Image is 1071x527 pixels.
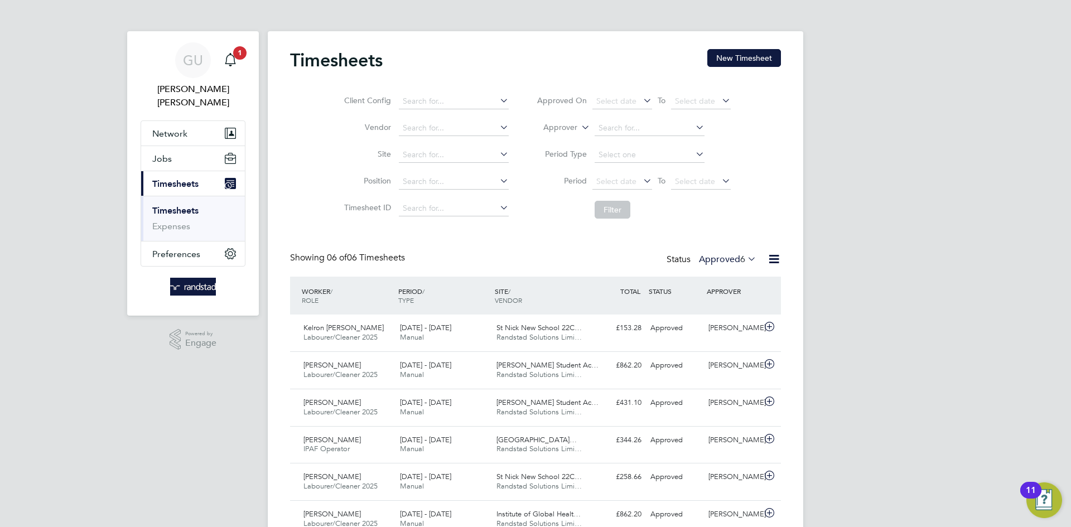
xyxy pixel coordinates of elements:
input: Search for... [399,120,509,136]
span: 06 Timesheets [327,252,405,263]
div: Approved [646,505,704,524]
a: Go to home page [141,278,245,296]
span: Select date [675,176,715,186]
div: Approved [646,356,704,375]
span: [GEOGRAPHIC_DATA]… [496,435,577,444]
button: Filter [595,201,630,219]
div: 11 [1026,490,1036,505]
nav: Main navigation [127,31,259,316]
span: / [330,287,332,296]
span: [DATE] - [DATE] [400,398,451,407]
span: VENDOR [495,296,522,304]
span: St Nick New School 22C… [496,472,582,481]
span: [PERSON_NAME] [303,435,361,444]
span: Labourer/Cleaner 2025 [303,407,378,417]
span: Randstad Solutions Limi… [496,444,582,453]
div: £862.20 [588,356,646,375]
button: New Timesheet [707,49,781,67]
input: Search for... [399,147,509,163]
a: Expenses [152,221,190,231]
span: Manual [400,444,424,453]
input: Search for... [399,174,509,190]
input: Select one [595,147,705,163]
span: [DATE] - [DATE] [400,435,451,444]
span: Randstad Solutions Limi… [496,481,582,491]
a: 1 [219,42,242,78]
label: Timesheet ID [341,202,391,212]
span: 6 [740,254,745,265]
label: Vendor [341,122,391,132]
div: [PERSON_NAME] [704,468,762,486]
a: Powered byEngage [170,329,217,350]
span: / [508,287,510,296]
div: £862.20 [588,505,646,524]
button: Jobs [141,146,245,171]
span: [PERSON_NAME] Student Ac… [496,360,599,370]
span: [DATE] - [DATE] [400,360,451,370]
span: 1 [233,46,247,60]
span: [DATE] - [DATE] [400,472,451,481]
span: Randstad Solutions Limi… [496,332,582,342]
div: Timesheets [141,196,245,241]
span: To [654,93,669,108]
input: Search for... [399,201,509,216]
div: £258.66 [588,468,646,486]
div: Approved [646,394,704,412]
span: Institute of Global Healt… [496,509,581,519]
div: Approved [646,431,704,449]
label: Approved On [537,95,587,105]
span: Randstad Solutions Limi… [496,370,582,379]
a: GU[PERSON_NAME] [PERSON_NAME] [141,42,245,109]
span: Manual [400,370,424,379]
a: Timesheets [152,205,199,216]
div: Approved [646,468,704,486]
div: PERIOD [395,281,492,310]
div: STATUS [646,281,704,301]
div: APPROVER [704,281,762,301]
button: Preferences [141,241,245,266]
label: Client Config [341,95,391,105]
div: £344.26 [588,431,646,449]
span: Georgina Ulysses [141,83,245,109]
span: Timesheets [152,178,199,189]
span: ROLE [302,296,319,304]
label: Period Type [537,149,587,159]
span: Preferences [152,249,200,259]
span: [PERSON_NAME] [303,509,361,519]
span: Network [152,128,187,139]
span: Labourer/Cleaner 2025 [303,332,378,342]
div: Status [667,252,759,268]
span: Engage [185,339,216,348]
div: SITE [492,281,588,310]
span: GU [183,53,203,67]
span: Labourer/Cleaner 2025 [303,370,378,379]
div: £431.10 [588,394,646,412]
span: TYPE [398,296,414,304]
span: Labourer/Cleaner 2025 [303,481,378,491]
input: Search for... [595,120,705,136]
span: Jobs [152,153,172,164]
h2: Timesheets [290,49,383,71]
button: Timesheets [141,171,245,196]
span: Select date [675,96,715,106]
span: IPAF Operator [303,444,350,453]
label: Position [341,176,391,186]
span: Manual [400,407,424,417]
span: TOTAL [620,287,640,296]
span: Powered by [185,329,216,339]
div: [PERSON_NAME] [704,431,762,449]
span: St Nick New School 22C… [496,323,582,332]
span: / [422,287,424,296]
span: Manual [400,481,424,491]
span: [PERSON_NAME] [303,472,361,481]
img: randstad-logo-retina.png [170,278,216,296]
div: Approved [646,319,704,337]
input: Search for... [399,94,509,109]
label: Approver [527,122,577,133]
span: Kelron [PERSON_NAME] [303,323,384,332]
div: [PERSON_NAME] [704,505,762,524]
span: [PERSON_NAME] Student Ac… [496,398,599,407]
label: Approved [699,254,756,265]
label: Period [537,176,587,186]
div: [PERSON_NAME] [704,356,762,375]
